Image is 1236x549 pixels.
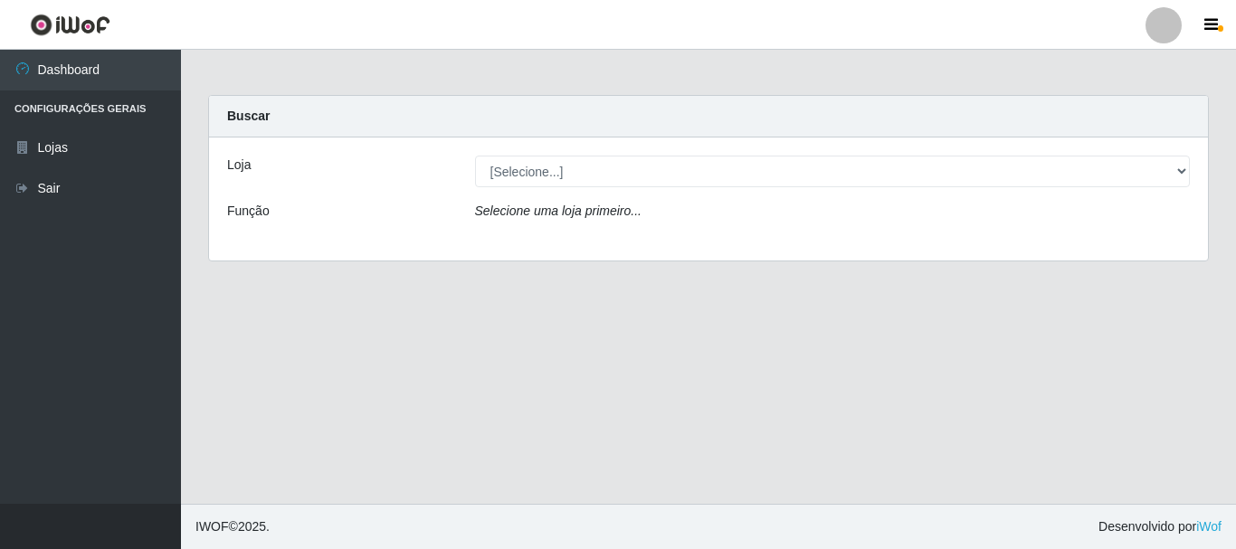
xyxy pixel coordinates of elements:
span: IWOF [195,519,229,534]
span: © 2025 . [195,517,270,536]
i: Selecione uma loja primeiro... [475,204,642,218]
span: Desenvolvido por [1098,517,1222,536]
strong: Buscar [227,109,270,123]
img: CoreUI Logo [30,14,110,36]
label: Função [227,202,270,221]
label: Loja [227,156,251,175]
a: iWof [1196,519,1222,534]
